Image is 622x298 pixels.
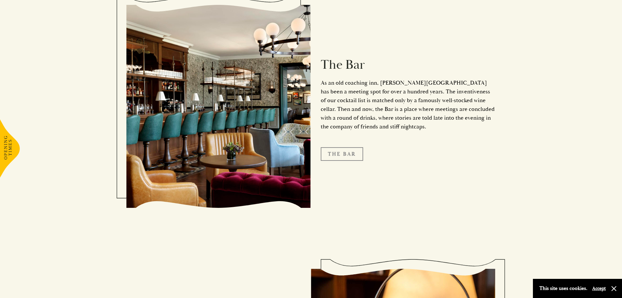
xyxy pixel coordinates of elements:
a: The Bar [321,147,363,161]
button: Close and accept [611,285,617,292]
button: Accept [592,285,606,292]
p: This site uses cookies. [539,284,587,293]
h2: The Bar [321,57,496,73]
p: As an old coaching inn, [PERSON_NAME][GEOGRAPHIC_DATA] has been a meeting spot for over a hundred... [321,78,496,131]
